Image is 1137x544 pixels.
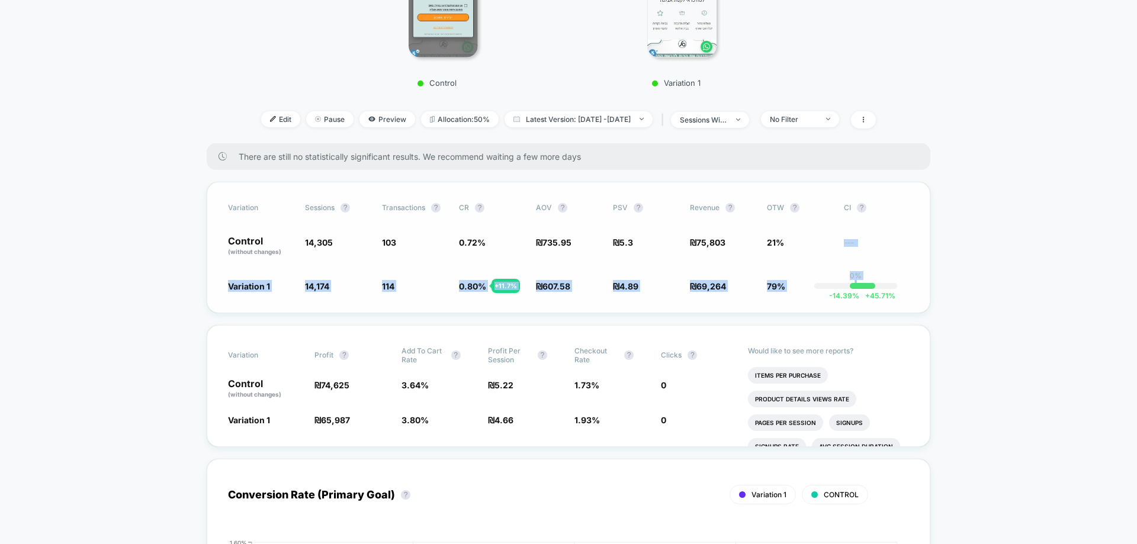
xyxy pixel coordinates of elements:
p: Control [228,379,303,399]
span: 0.80 % [459,281,486,291]
span: 14,305 [305,237,333,247]
span: ₪ [488,415,513,425]
button: ? [538,350,547,360]
p: Control [228,236,293,256]
span: 65,987 [321,415,350,425]
span: ₪ [314,380,349,390]
img: end [826,118,830,120]
span: Checkout Rate [574,346,618,364]
span: Transactions [382,203,425,212]
span: (without changes) [228,248,281,255]
span: Variation [228,203,293,213]
p: Variation 1 [579,78,773,88]
span: Clicks [661,350,682,359]
span: 79% [767,281,785,291]
span: 3.64 % [402,380,429,390]
button: ? [475,203,484,213]
li: Items Per Purchase [748,367,828,384]
div: No Filter [770,115,817,124]
span: ₪ [613,281,638,291]
span: ₪ [690,237,725,247]
button: ? [341,203,350,213]
li: Pages Per Session [748,414,823,431]
span: + [865,291,870,300]
span: 21% [767,237,784,247]
span: ₪ [536,237,571,247]
span: Revenue [690,203,720,212]
span: 114 [382,281,394,291]
span: OTW [767,203,832,213]
img: rebalance [430,116,435,123]
img: calendar [513,116,520,122]
p: | [855,280,857,289]
button: ? [634,203,643,213]
span: 607.58 [542,281,570,291]
span: 45.71 % [859,291,895,300]
span: ₪ [536,281,570,291]
button: ? [790,203,799,213]
span: 0 [661,415,666,425]
span: AOV [536,203,552,212]
img: edit [270,116,276,122]
span: ₪ [488,380,513,390]
span: 0 [661,380,666,390]
span: 5.3 [619,237,633,247]
span: 5.22 [494,380,513,390]
span: 0.72 % [459,237,486,247]
div: sessions with impression [680,115,727,124]
span: Edit [261,111,300,127]
span: CI [844,203,909,213]
p: Would like to see more reports? [748,346,910,355]
div: + 11.7 % [492,279,520,293]
img: end [736,118,740,121]
li: Signups Rate [748,438,806,455]
button: ? [431,203,441,213]
button: ? [339,350,349,360]
span: Allocation: 50% [421,111,499,127]
span: 75,803 [696,237,725,247]
span: (without changes) [228,391,281,398]
p: 0% [850,271,862,280]
span: -14.39 % [829,291,859,300]
button: ? [725,203,735,213]
li: Signups [829,414,870,431]
span: Variation 1 [228,281,270,291]
span: 69,264 [696,281,726,291]
span: | [659,111,671,128]
button: ? [688,350,697,360]
span: Preview [359,111,415,127]
span: ₪ [613,237,633,247]
span: 1.93 % [574,415,600,425]
span: 735.95 [542,237,571,247]
img: end [640,118,644,120]
img: end [315,116,321,122]
p: Control [341,78,534,88]
button: ? [857,203,866,213]
button: ? [624,350,634,360]
span: Latest Version: [DATE] - [DATE] [505,111,653,127]
li: Avg Session Duration [812,438,900,455]
span: 14,174 [305,281,329,291]
span: Profit [314,350,333,359]
span: CONTROL [824,490,859,499]
button: ? [451,350,461,360]
button: ? [401,490,410,500]
span: PSV [613,203,628,212]
button: ? [558,203,567,213]
span: 4.89 [619,281,638,291]
span: Variation [228,346,293,364]
span: Sessions [305,203,335,212]
span: There are still no statistically significant results. We recommend waiting a few more days [239,152,907,162]
li: Product Details Views Rate [748,391,856,407]
span: CR [459,203,469,212]
span: --- [844,239,909,256]
span: 103 [382,237,396,247]
span: 3.80 % [402,415,429,425]
span: 4.66 [494,415,513,425]
span: Add To Cart Rate [402,346,445,364]
span: ₪ [690,281,726,291]
span: ₪ [314,415,350,425]
span: Pause [306,111,354,127]
span: 1.73 % [574,380,599,390]
span: 74,625 [321,380,349,390]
